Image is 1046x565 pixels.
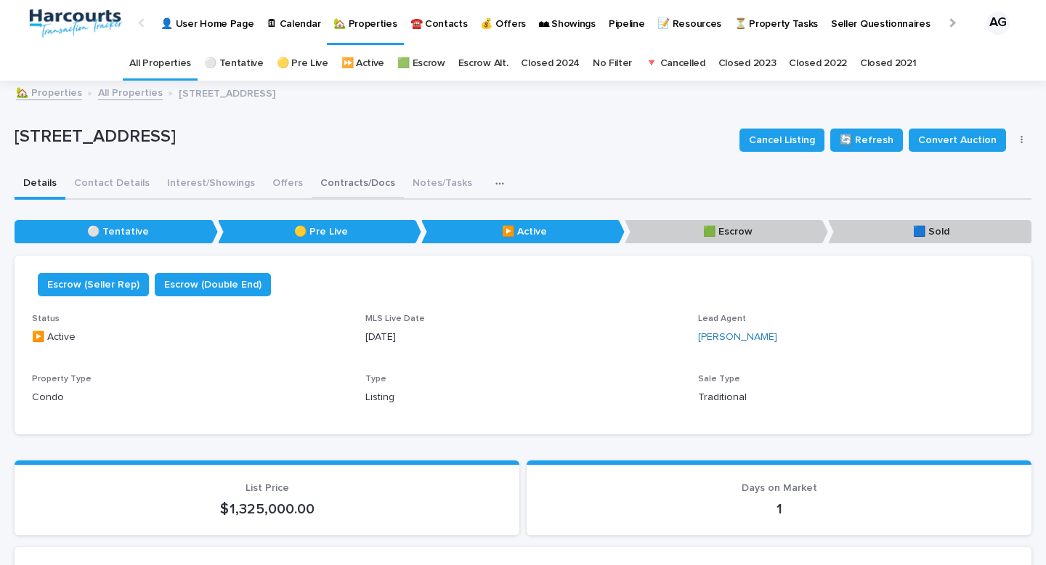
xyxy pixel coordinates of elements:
[65,169,158,200] button: Contact Details
[789,46,847,81] a: Closed 2022
[246,483,289,493] span: List Price
[158,169,264,200] button: Interest/Showings
[860,46,917,81] a: Closed 2021
[397,46,445,81] a: 🟩 Escrow
[32,375,92,383] span: Property Type
[593,46,632,81] a: No Filter
[129,46,191,81] a: All Properties
[458,46,508,81] a: Escrow Alt.
[15,169,65,200] button: Details
[47,277,139,292] span: Escrow (Seller Rep)
[204,46,264,81] a: ⚪️ Tentative
[365,375,386,383] span: Type
[404,169,481,200] button: Notes/Tasks
[218,220,421,244] p: 🟡 Pre Live
[32,314,60,323] span: Status
[830,129,903,152] button: 🔄 Refresh
[32,500,502,518] p: $ 1,325,000.00
[264,169,312,200] button: Offers
[698,314,746,323] span: Lead Agent
[15,220,218,244] p: ⚪️ Tentative
[986,12,1010,35] div: AG
[341,46,385,81] a: ⏩ Active
[421,220,625,244] p: ▶️ Active
[179,84,275,100] p: [STREET_ADDRESS]
[918,133,997,147] span: Convert Auction
[29,9,123,38] img: aRr5UT5PQeWb03tlxx4P
[16,84,82,100] a: 🏡 Properties
[365,314,425,323] span: MLS Live Date
[164,277,261,292] span: Escrow (Double End)
[521,46,580,81] a: Closed 2024
[909,129,1006,152] button: Convert Auction
[32,330,348,345] p: ▶️ Active
[749,133,815,147] span: Cancel Listing
[365,390,681,405] p: Listing
[32,390,348,405] p: Condo
[365,330,681,345] p: [DATE]
[38,273,149,296] button: Escrow (Seller Rep)
[840,133,893,147] span: 🔄 Refresh
[698,375,740,383] span: Sale Type
[155,273,271,296] button: Escrow (Double End)
[312,169,404,200] button: Contracts/Docs
[698,390,1014,405] p: Traditional
[544,500,1014,518] p: 1
[698,330,777,345] a: [PERSON_NAME]
[98,84,163,100] a: All Properties
[645,46,705,81] a: 🔻 Cancelled
[718,46,777,81] a: Closed 2023
[15,126,728,147] p: [STREET_ADDRESS]
[625,220,828,244] p: 🟩 Escrow
[742,483,817,493] span: Days on Market
[277,46,328,81] a: 🟡 Pre Live
[739,129,824,152] button: Cancel Listing
[828,220,1031,244] p: 🟦 Sold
